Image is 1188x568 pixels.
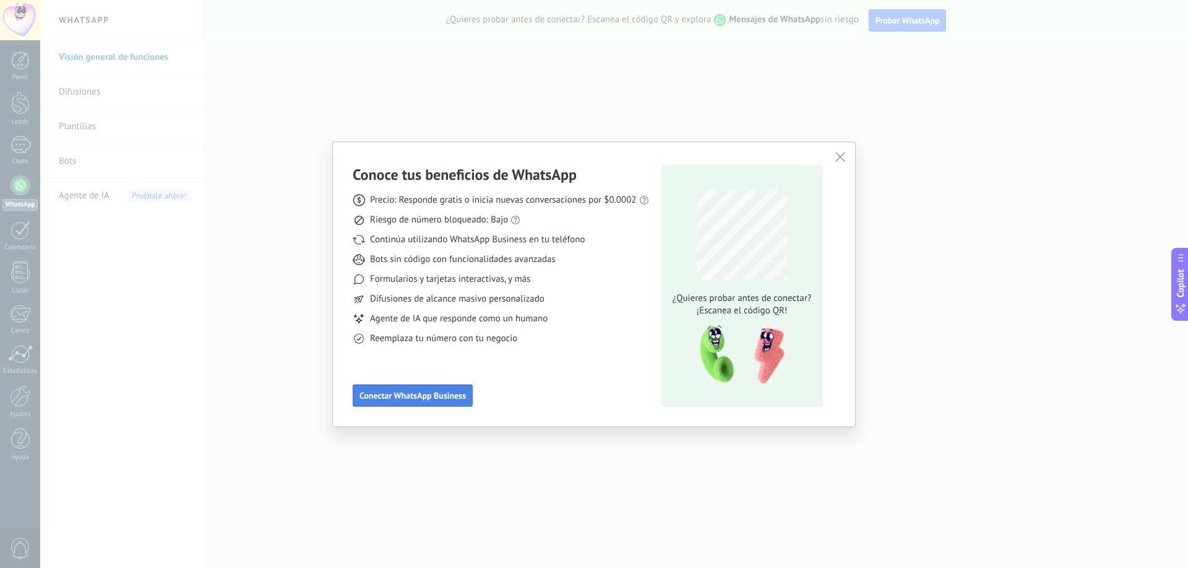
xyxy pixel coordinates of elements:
span: Difusiones de alcance masivo personalizado [370,293,544,305]
button: Conectar WhatsApp Business [353,384,473,407]
span: Conectar WhatsApp Business [359,391,466,400]
span: Agente de IA que responde como un humano [370,313,548,325]
span: Continúa utilizando WhatsApp Business en tu teléfono [370,234,585,246]
span: Reemplaza tu número con tu negocio [370,333,517,345]
span: Bots sin código con funcionalidades avanzadas [370,253,556,266]
span: ¡Escanea el código QR! [669,305,815,317]
img: qr-pic-1x.png [689,322,787,388]
span: Precio: Responde gratis o inicia nuevas conversaciones por $0.0002 [370,194,637,206]
span: Copilot [1174,269,1187,297]
span: Formularios y tarjetas interactivas, y más [370,273,530,286]
span: Riesgo de número bloqueado: Bajo [370,214,508,226]
h3: Conoce tus beneficios de WhatsApp [353,165,577,184]
span: ¿Quieres probar antes de conectar? [669,292,815,305]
